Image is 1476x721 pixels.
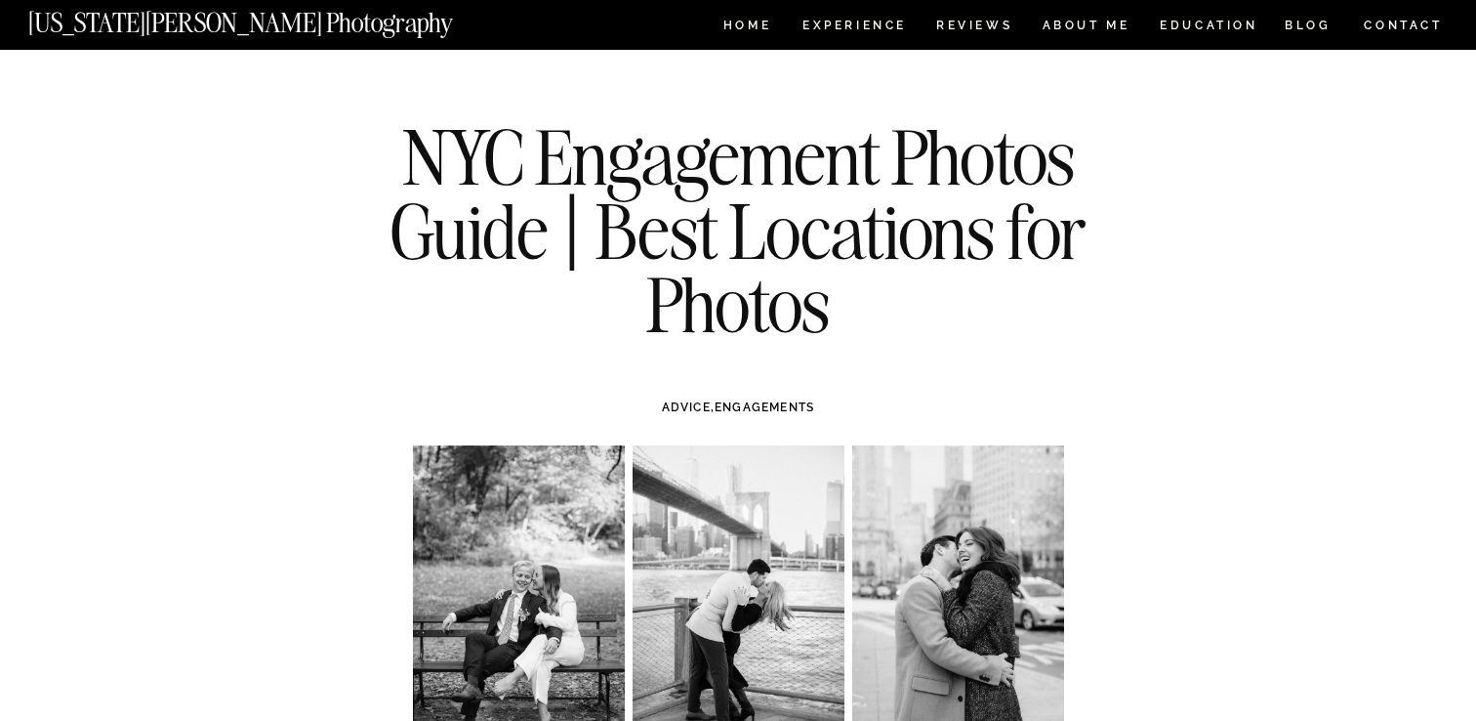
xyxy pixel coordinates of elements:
h1: NYC Engagement Photos Guide | Best Locations for Photos [384,120,1092,342]
a: CONTACT [1363,15,1444,36]
a: BLOG [1285,20,1332,36]
a: [US_STATE][PERSON_NAME] Photography [28,10,518,26]
a: REVIEWS [936,20,1009,36]
a: HOME [719,20,775,36]
a: ENGAGEMENTS [715,401,814,414]
a: ADVICE [662,401,711,414]
a: EDUCATION [1158,20,1260,36]
h3: , [454,399,1022,416]
a: Experience [802,20,905,36]
a: ABOUT ME [1042,20,1130,36]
